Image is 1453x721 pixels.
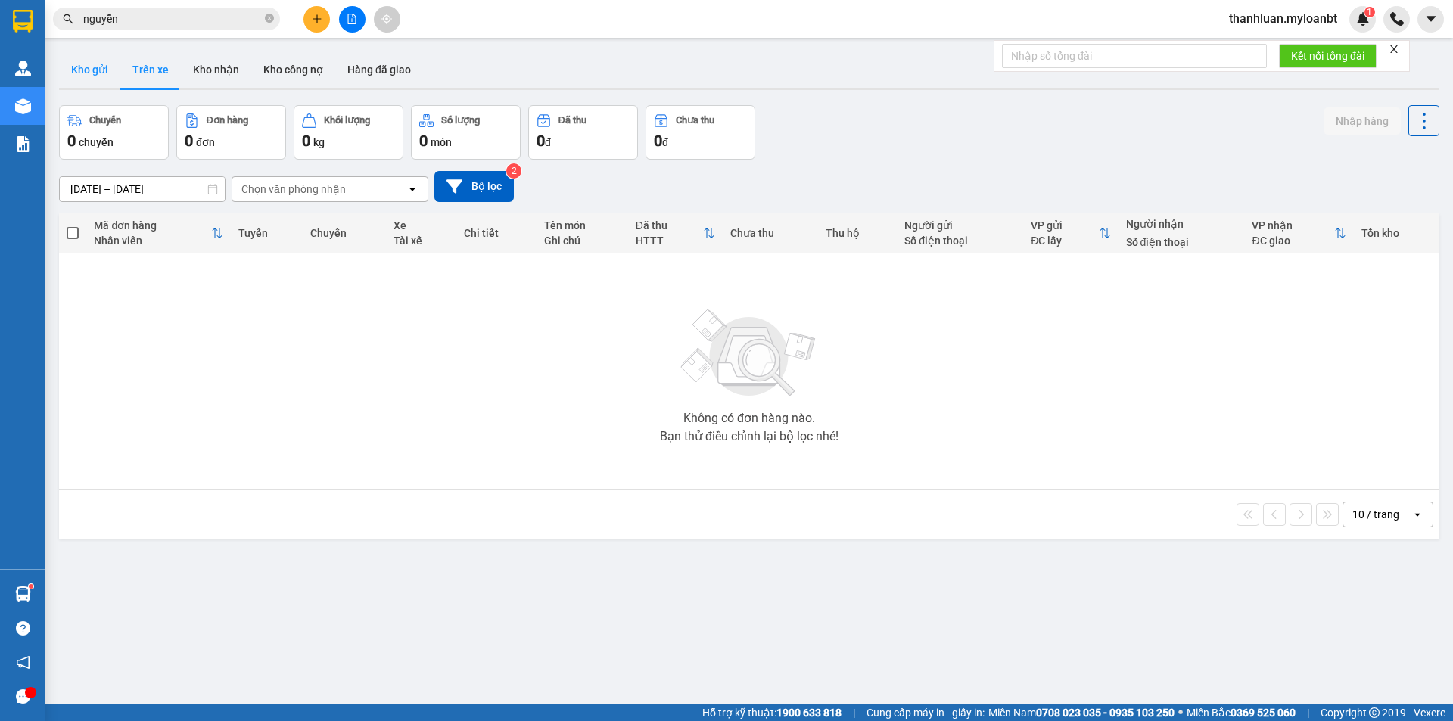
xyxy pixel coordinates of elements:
[776,707,842,719] strong: 1900 633 818
[60,177,225,201] input: Select a date range.
[676,115,714,126] div: Chưa thu
[16,689,30,704] span: message
[544,219,621,232] div: Tên món
[15,98,31,114] img: warehouse-icon
[1352,507,1399,522] div: 10 / trang
[1369,707,1380,718] span: copyright
[628,213,723,253] th: Toggle SortBy
[207,115,248,126] div: Đơn hàng
[15,136,31,152] img: solution-icon
[545,136,551,148] span: đ
[431,136,452,148] span: món
[303,6,330,33] button: plus
[1324,107,1401,135] button: Nhập hàng
[464,227,529,239] div: Chi tiết
[339,6,366,33] button: file-add
[528,105,638,160] button: Đã thu0đ
[406,183,418,195] svg: open
[13,10,33,33] img: logo-vxr
[394,219,449,232] div: Xe
[67,132,76,150] span: 0
[1002,44,1267,68] input: Nhập số tổng đài
[702,704,842,721] span: Hỗ trợ kỹ thuật:
[265,12,274,26] span: close-circle
[335,51,423,88] button: Hàng đã giao
[558,115,586,126] div: Đã thu
[544,235,621,247] div: Ghi chú
[347,14,357,24] span: file-add
[1279,44,1377,68] button: Kết nối tổng đài
[1126,236,1237,248] div: Số điện thoại
[381,14,392,24] span: aim
[238,227,295,239] div: Tuyến
[1036,707,1175,719] strong: 0708 023 035 - 0935 103 250
[324,115,370,126] div: Khối lượng
[15,61,31,76] img: warehouse-icon
[660,430,839,443] div: Bạn thử điều chỉnh lại bộ lọc nhé!
[59,51,120,88] button: Kho gửi
[89,115,121,126] div: Chuyến
[441,115,480,126] div: Số lượng
[434,171,514,202] button: Bộ lọc
[312,14,322,24] span: plus
[1244,213,1354,253] th: Toggle SortBy
[419,132,428,150] span: 0
[63,14,73,24] span: search
[79,136,114,148] span: chuyến
[1031,219,1098,232] div: VP gửi
[636,235,704,247] div: HTTT
[1291,48,1364,64] span: Kết nối tổng đài
[1126,218,1237,230] div: Người nhận
[196,136,215,148] span: đơn
[826,227,890,239] div: Thu hộ
[1231,707,1296,719] strong: 0369 525 060
[654,132,662,150] span: 0
[1252,219,1334,232] div: VP nhận
[265,14,274,23] span: close-circle
[29,584,33,589] sup: 1
[86,213,231,253] th: Toggle SortBy
[988,704,1175,721] span: Miền Nam
[310,227,378,239] div: Chuyến
[1187,704,1296,721] span: Miền Bắc
[294,105,403,160] button: Khối lượng0kg
[251,51,335,88] button: Kho công nợ
[1417,6,1444,33] button: caret-down
[730,227,810,239] div: Chưa thu
[1364,7,1375,17] sup: 1
[1023,213,1118,253] th: Toggle SortBy
[16,655,30,670] span: notification
[1389,44,1399,54] span: close
[15,586,31,602] img: warehouse-icon
[120,51,181,88] button: Trên xe
[537,132,545,150] span: 0
[374,6,400,33] button: aim
[1361,227,1432,239] div: Tồn kho
[83,11,262,27] input: Tìm tên, số ĐT hoặc mã đơn
[94,219,211,232] div: Mã đơn hàng
[181,51,251,88] button: Kho nhận
[904,235,1016,247] div: Số điện thoại
[59,105,169,160] button: Chuyến0chuyến
[674,300,825,406] img: svg+xml;base64,PHN2ZyBjbGFzcz0ibGlzdC1wbHVnX19zdmciIHhtbG5zPSJodHRwOi8vd3d3LnczLm9yZy8yMDAwL3N2Zy...
[636,219,704,232] div: Đã thu
[506,163,521,179] sup: 2
[302,132,310,150] span: 0
[241,182,346,197] div: Chọn văn phòng nhận
[683,412,815,424] div: Không có đơn hàng nào.
[185,132,193,150] span: 0
[867,704,985,721] span: Cung cấp máy in - giấy in:
[662,136,668,148] span: đ
[646,105,755,160] button: Chưa thu0đ
[1411,508,1423,521] svg: open
[1178,710,1183,716] span: ⚪️
[411,105,521,160] button: Số lượng0món
[1252,235,1334,247] div: ĐC giao
[1390,12,1404,26] img: phone-icon
[853,704,855,721] span: |
[394,235,449,247] div: Tài xế
[176,105,286,160] button: Đơn hàng0đơn
[1031,235,1098,247] div: ĐC lấy
[94,235,211,247] div: Nhân viên
[16,621,30,636] span: question-circle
